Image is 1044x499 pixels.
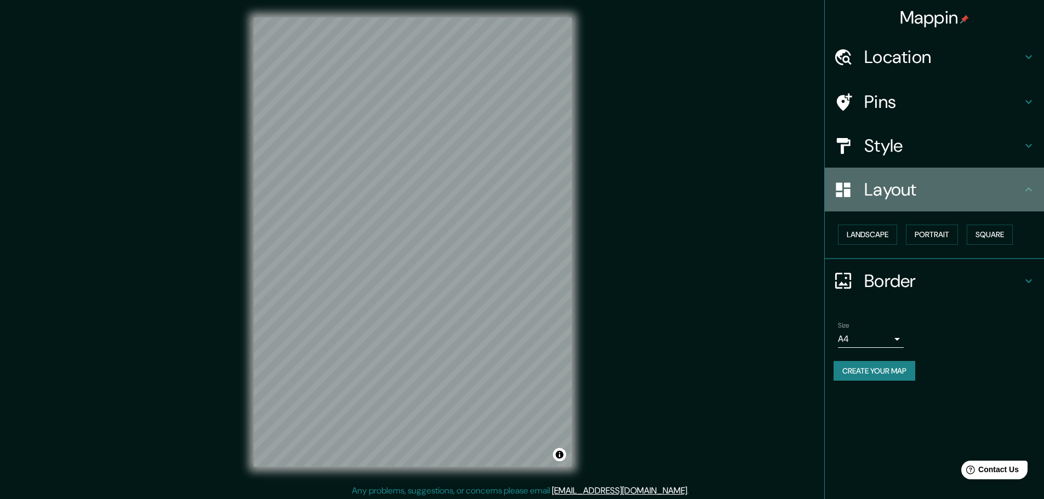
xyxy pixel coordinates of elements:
[906,225,958,245] button: Portrait
[838,225,897,245] button: Landscape
[864,91,1022,113] h4: Pins
[825,35,1044,79] div: Location
[864,179,1022,200] h4: Layout
[864,270,1022,292] h4: Border
[825,168,1044,211] div: Layout
[825,259,1044,303] div: Border
[689,484,691,497] div: .
[864,46,1022,68] h4: Location
[838,330,904,348] div: A4
[691,484,693,497] div: .
[960,15,969,24] img: pin-icon.png
[967,225,1013,245] button: Square
[825,80,1044,124] div: Pins
[825,124,1044,168] div: Style
[254,18,572,467] canvas: Map
[553,448,566,461] button: Toggle attribution
[946,456,1032,487] iframe: Help widget launcher
[838,320,849,330] label: Size
[900,7,969,28] h4: Mappin
[552,485,687,496] a: [EMAIL_ADDRESS][DOMAIN_NAME]
[352,484,689,497] p: Any problems, suggestions, or concerns please email .
[864,135,1022,157] h4: Style
[834,361,915,381] button: Create your map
